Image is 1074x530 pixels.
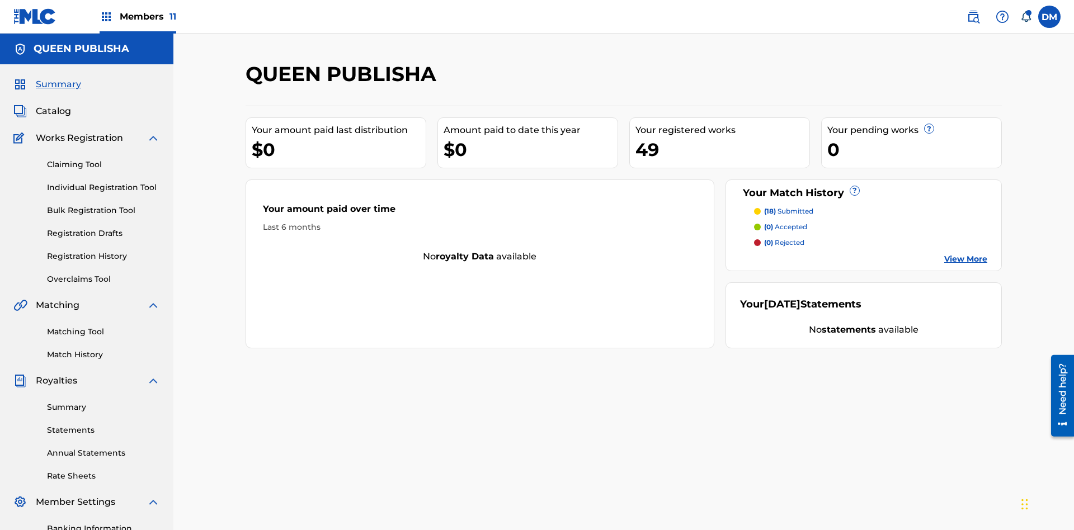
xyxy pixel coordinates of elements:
[822,324,876,335] strong: statements
[47,159,160,171] a: Claiming Tool
[967,10,980,23] img: search
[444,124,618,137] div: Amount paid to date this year
[764,238,804,248] p: rejected
[47,470,160,482] a: Rate Sheets
[246,250,714,263] div: No available
[36,105,71,118] span: Catalog
[13,105,71,118] a: CatalogCatalog
[764,238,773,247] span: (0)
[47,182,160,193] a: Individual Registration Tool
[740,186,988,201] div: Your Match History
[764,207,776,215] span: (18)
[13,131,28,145] img: Works Registration
[1018,476,1074,530] iframe: Chat Widget
[47,228,160,239] a: Registration Drafts
[47,273,160,285] a: Overclaims Tool
[147,299,160,312] img: expand
[1043,351,1074,442] iframe: Resource Center
[754,222,988,232] a: (0) accepted
[252,124,426,137] div: Your amount paid last distribution
[36,299,79,312] span: Matching
[100,10,113,23] img: Top Rightsholders
[1020,11,1031,22] div: Notifications
[263,221,697,233] div: Last 6 months
[1038,6,1061,28] div: User Menu
[13,374,27,387] img: Royalties
[34,42,129,55] h5: QUEEN PUBLISHA
[764,223,773,231] span: (0)
[991,6,1014,28] div: Help
[47,250,160,262] a: Registration History
[36,131,123,145] span: Works Registration
[944,253,987,265] a: View More
[764,298,800,310] span: [DATE]
[850,186,859,195] span: ?
[962,6,984,28] a: Public Search
[47,401,160,413] a: Summary
[635,124,809,137] div: Your registered works
[13,78,27,91] img: Summary
[13,105,27,118] img: Catalog
[436,251,494,262] strong: royalty data
[13,8,56,25] img: MLC Logo
[147,374,160,387] img: expand
[47,349,160,361] a: Match History
[47,424,160,436] a: Statements
[246,61,442,87] h2: QUEEN PUBLISHA
[47,205,160,216] a: Bulk Registration Tool
[764,222,807,232] p: accepted
[827,124,1001,137] div: Your pending works
[169,11,176,22] span: 11
[764,206,813,216] p: submitted
[740,297,861,312] div: Your Statements
[36,78,81,91] span: Summary
[13,299,27,312] img: Matching
[754,206,988,216] a: (18) submitted
[120,10,176,23] span: Members
[925,124,934,133] span: ?
[252,137,426,162] div: $0
[47,447,160,459] a: Annual Statements
[147,495,160,509] img: expand
[444,137,618,162] div: $0
[263,202,697,221] div: Your amount paid over time
[996,10,1009,23] img: help
[147,131,160,145] img: expand
[754,238,988,248] a: (0) rejected
[827,137,1001,162] div: 0
[36,374,77,387] span: Royalties
[1021,488,1028,521] div: Drag
[740,323,988,337] div: No available
[13,42,27,56] img: Accounts
[36,495,115,509] span: Member Settings
[13,78,81,91] a: SummarySummary
[635,137,809,162] div: 49
[47,326,160,338] a: Matching Tool
[13,495,27,509] img: Member Settings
